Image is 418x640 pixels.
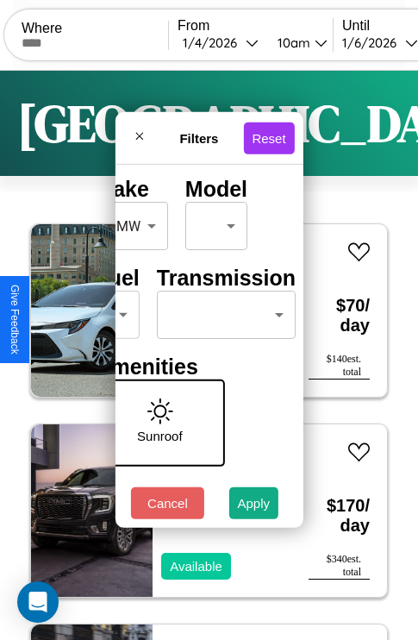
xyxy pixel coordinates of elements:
label: From [178,18,333,34]
h4: Amenities [95,355,214,380]
p: Available [170,555,222,578]
button: Reset [243,122,294,154]
button: 1/4/2026 [178,34,264,52]
button: 10am [264,34,333,52]
h4: Transmission [157,266,296,291]
button: Apply [229,487,279,519]
h4: Filters [154,130,243,145]
div: $ 140 est. total [309,353,370,380]
div: 1 / 4 / 2026 [183,35,246,51]
h4: Fuel [95,266,139,291]
label: Where [22,21,168,36]
div: Open Intercom Messenger [17,581,59,623]
button: Cancel [131,487,204,519]
div: 10am [269,35,315,51]
h3: $ 70 / day [309,279,370,353]
p: Sunroof [137,424,183,448]
div: BMW [95,202,167,250]
h3: $ 170 / day [309,479,370,553]
div: 1 / 6 / 2026 [342,35,405,51]
div: Give Feedback [9,285,21,355]
div: $ 340 est. total [309,553,370,580]
h4: Model [185,177,247,202]
h4: Make [95,177,167,202]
